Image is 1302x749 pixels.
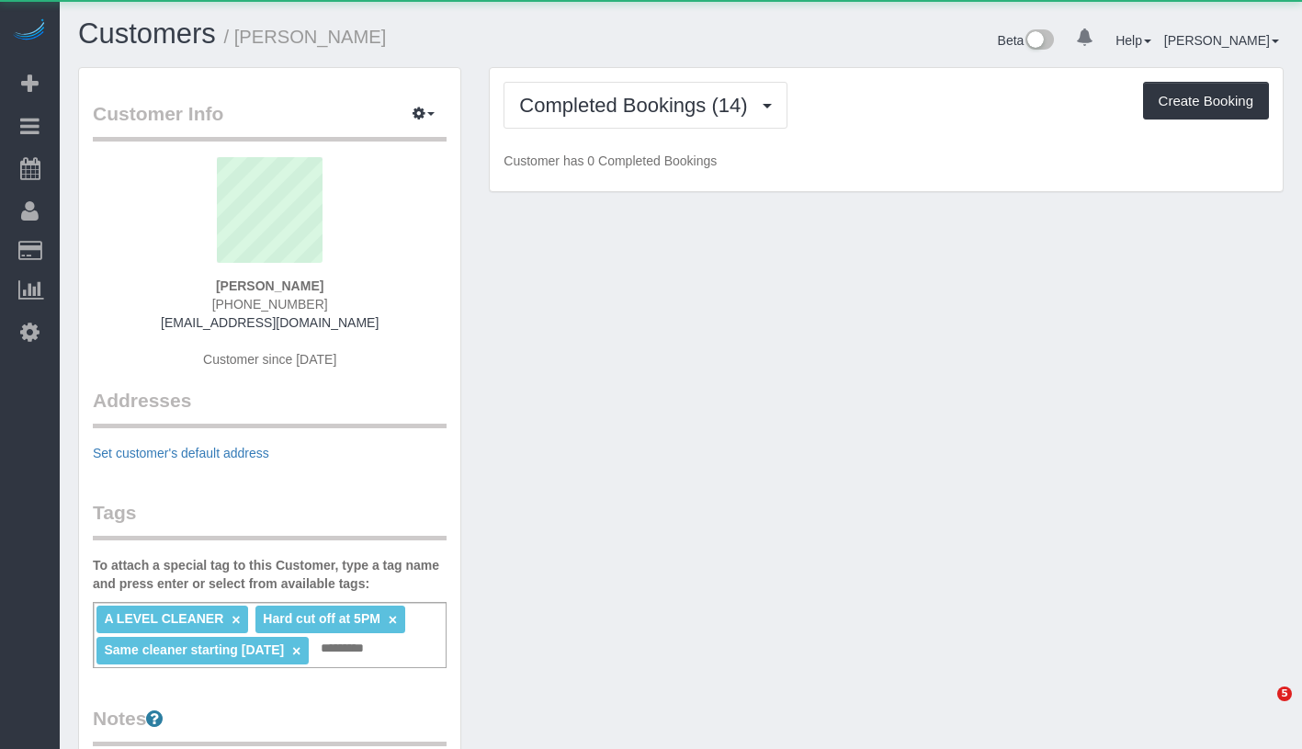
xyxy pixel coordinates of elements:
span: Same cleaner starting [DATE] [104,642,284,657]
a: Customers [78,17,216,50]
a: × [389,612,397,628]
legend: Notes [93,705,447,746]
span: 5 [1277,687,1292,701]
img: New interface [1024,29,1054,53]
span: Customer since [DATE] [203,352,336,367]
label: To attach a special tag to this Customer, type a tag name and press enter or select from availabl... [93,556,447,593]
legend: Tags [93,499,447,540]
img: Automaid Logo [11,18,48,44]
a: [EMAIL_ADDRESS][DOMAIN_NAME] [161,315,379,330]
a: Help [1115,33,1151,48]
iframe: Intercom live chat [1240,687,1284,731]
span: A LEVEL CLEANER [104,611,223,626]
a: × [232,612,240,628]
a: × [292,643,300,659]
a: [PERSON_NAME] [1164,33,1279,48]
p: Customer has 0 Completed Bookings [504,152,1269,170]
strong: [PERSON_NAME] [216,278,323,293]
button: Create Booking [1143,82,1269,120]
button: Completed Bookings (14) [504,82,787,129]
a: Set customer's default address [93,446,269,460]
small: / [PERSON_NAME] [224,27,387,47]
a: Beta [998,33,1055,48]
span: Completed Bookings (14) [519,94,756,117]
legend: Customer Info [93,100,447,142]
span: [PHONE_NUMBER] [212,297,328,312]
span: Hard cut off at 5PM [263,611,380,626]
